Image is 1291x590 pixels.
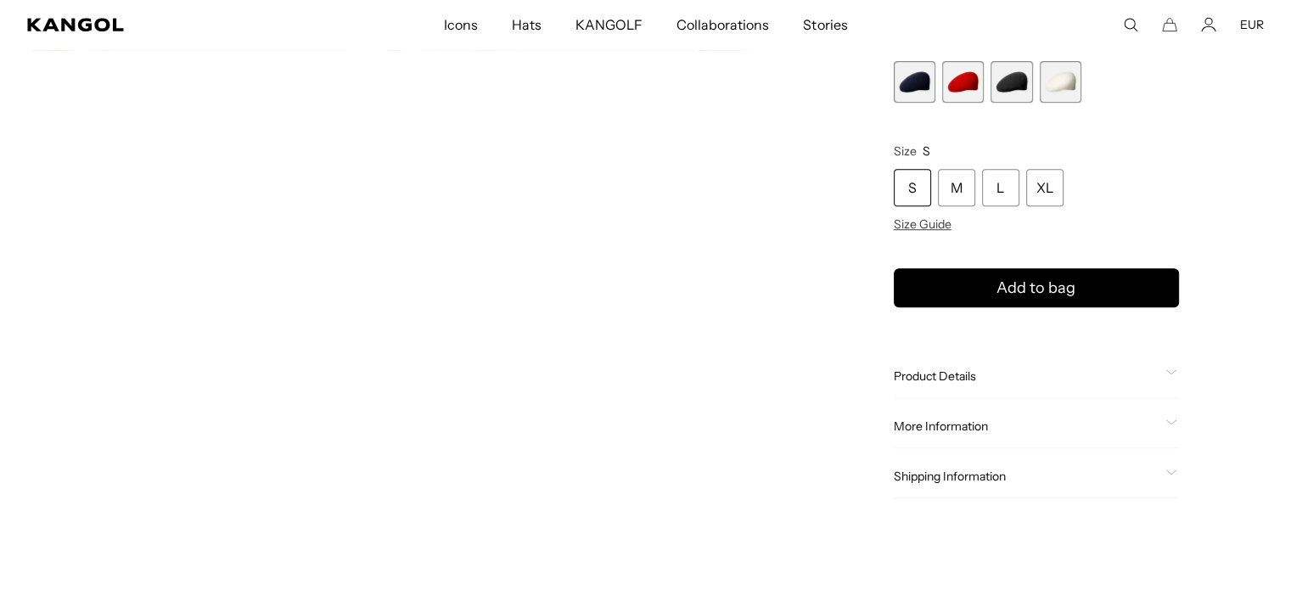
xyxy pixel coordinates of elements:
button: Add to bag [894,268,1179,307]
label: Black [991,61,1032,103]
div: 3 of 4 [991,61,1032,103]
span: Product Details [894,368,1159,384]
a: Kangol [27,18,294,31]
label: Scarlet [942,61,984,103]
summary: Search here [1123,17,1138,32]
div: 1 of 4 [894,61,935,103]
span: Size Guide [894,216,951,232]
span: Add to bag [996,277,1075,300]
span: S [923,143,930,159]
label: Navy [894,61,935,103]
span: More Information [894,419,1159,434]
div: XL [1026,169,1064,206]
div: M [938,169,975,206]
button: Cart [1162,17,1177,32]
span: Size [894,143,917,159]
button: EUR [1240,17,1264,32]
div: 4 of 4 [1040,61,1081,103]
div: L [982,169,1019,206]
div: S [894,169,931,206]
span: Shipping Information [894,469,1159,484]
label: White [1040,61,1081,103]
a: Account [1201,17,1216,32]
div: 2 of 4 [942,61,984,103]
